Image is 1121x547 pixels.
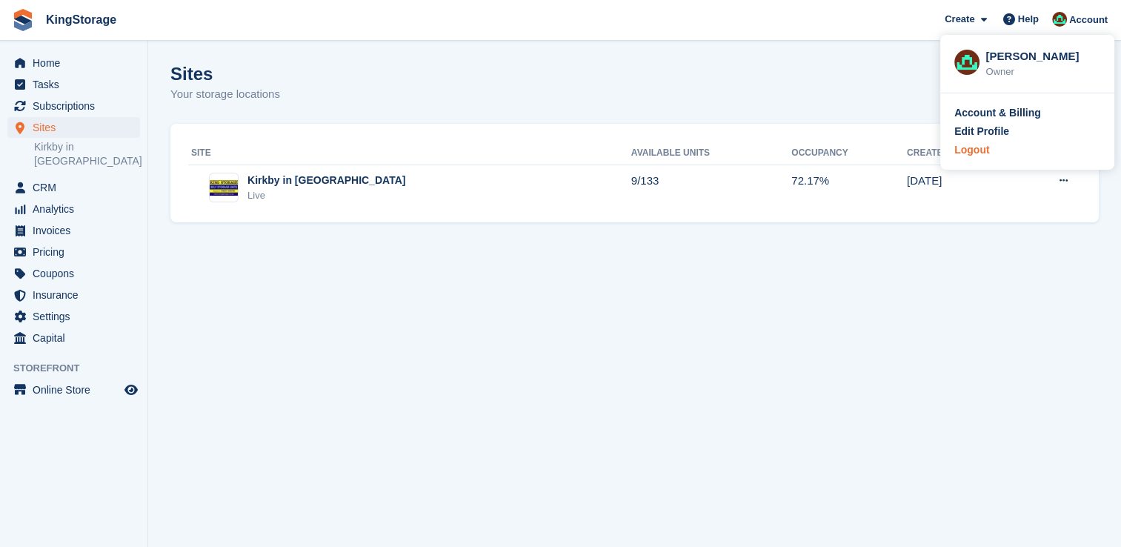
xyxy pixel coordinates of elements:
[954,142,1100,158] a: Logout
[7,199,140,219] a: menu
[33,199,122,219] span: Analytics
[7,263,140,284] a: menu
[7,285,140,305] a: menu
[1069,13,1108,27] span: Account
[907,165,1017,210] td: [DATE]
[945,12,974,27] span: Create
[1052,12,1067,27] img: John King
[33,328,122,348] span: Capital
[122,381,140,399] a: Preview store
[40,7,122,32] a: KingStorage
[34,140,140,168] a: Kirkby in [GEOGRAPHIC_DATA]
[188,142,631,165] th: Site
[247,173,405,188] div: Kirkby in [GEOGRAPHIC_DATA]
[791,142,907,165] th: Occupancy
[7,74,140,95] a: menu
[954,124,1100,139] a: Edit Profile
[985,64,1100,79] div: Owner
[33,379,122,400] span: Online Store
[907,147,961,158] a: Created
[12,9,34,31] img: stora-icon-8386f47178a22dfd0bd8f6a31ec36ba5ce8667c1dd55bd0f319d3a0aa187defe.svg
[13,361,147,376] span: Storefront
[954,50,979,75] img: John King
[954,124,1009,139] div: Edit Profile
[7,177,140,198] a: menu
[33,285,122,305] span: Insurance
[210,180,238,196] img: Image of Kirkby in Ashfield site
[33,263,122,284] span: Coupons
[7,328,140,348] a: menu
[7,379,140,400] a: menu
[791,165,907,210] td: 72.17%
[33,96,122,116] span: Subscriptions
[33,220,122,241] span: Invoices
[247,188,405,203] div: Live
[33,117,122,138] span: Sites
[33,242,122,262] span: Pricing
[7,117,140,138] a: menu
[170,86,280,103] p: Your storage locations
[631,142,791,165] th: Available Units
[7,306,140,327] a: menu
[7,220,140,241] a: menu
[7,53,140,73] a: menu
[33,74,122,95] span: Tasks
[954,142,989,158] div: Logout
[33,177,122,198] span: CRM
[33,306,122,327] span: Settings
[954,105,1100,121] a: Account & Billing
[985,48,1100,62] div: [PERSON_NAME]
[170,64,280,84] h1: Sites
[7,96,140,116] a: menu
[33,53,122,73] span: Home
[954,105,1041,121] div: Account & Billing
[1018,12,1039,27] span: Help
[7,242,140,262] a: menu
[631,165,791,210] td: 9/133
